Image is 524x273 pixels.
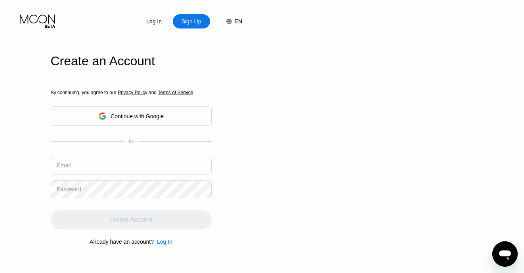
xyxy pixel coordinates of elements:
div: Password [57,186,81,192]
div: Log In [154,239,172,245]
div: Continue with Google [51,106,212,126]
div: Log In [136,14,173,28]
div: Log In [157,239,172,245]
div: Continue with Google [111,113,164,119]
iframe: Button to launch messaging window [492,241,518,267]
div: Log In [145,17,163,25]
div: Already have an account? [90,239,154,245]
span: and [147,90,158,95]
div: Email [57,162,71,169]
span: Privacy Policy [118,90,147,95]
div: EN [218,14,242,28]
div: EN [235,18,242,25]
div: Sign Up [173,14,210,28]
div: By continuing, you agree to our [51,90,212,95]
div: Sign Up [181,17,202,25]
span: Terms of Service [158,90,193,95]
div: or [129,138,133,144]
div: Create an Account [51,54,212,68]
